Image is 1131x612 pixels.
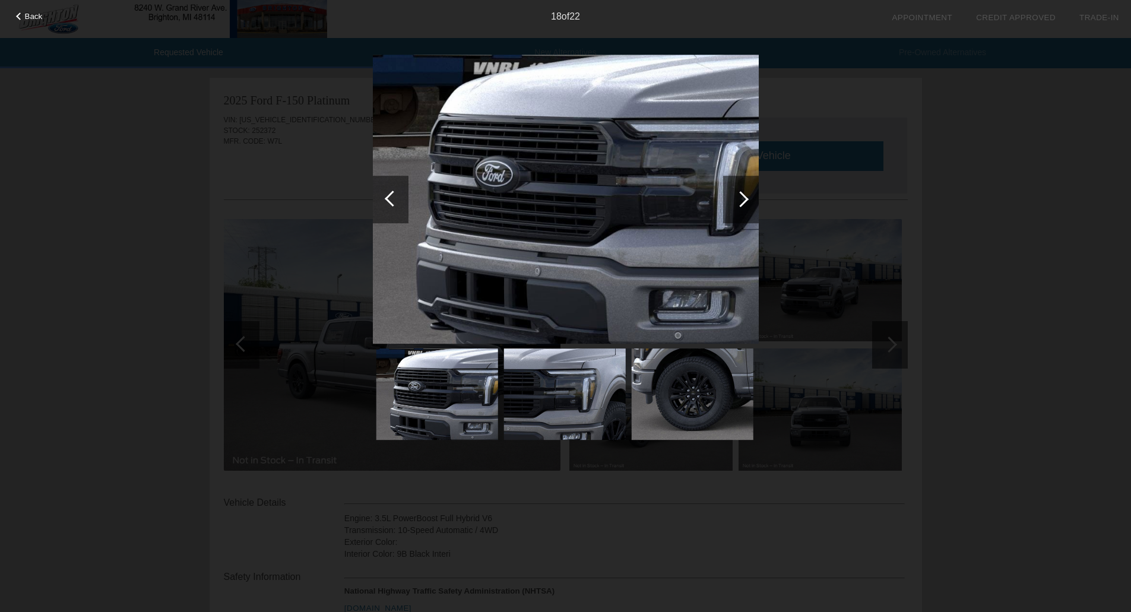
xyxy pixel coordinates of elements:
a: Credit Approved [976,13,1056,22]
img: 19.jpg [503,348,625,440]
span: Back [25,12,43,21]
img: 18.jpg [376,348,498,440]
img: 20.jpg [631,348,753,440]
img: 18.jpg [373,55,759,344]
a: Trade-In [1079,13,1119,22]
span: 18 [551,11,562,21]
span: 22 [569,11,580,21]
a: Appointment [892,13,952,22]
